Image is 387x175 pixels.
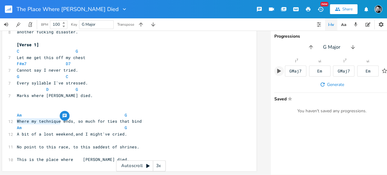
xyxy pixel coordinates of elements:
span: G [17,74,19,79]
button: Generate [317,79,346,90]
span: G [76,87,78,92]
div: Key [71,23,77,26]
span: The Place Where [PERSON_NAME] Died [17,6,119,12]
span: G [125,112,127,117]
span: Am [17,112,22,117]
span: D7 [66,61,71,66]
span: F#m7 [17,61,27,66]
span: No point to this race, to this saddest of shrines. [17,144,139,149]
div: vi [318,59,321,63]
div: Em [317,69,322,73]
div: GMaj7 [337,69,350,73]
div: 3x [153,160,164,171]
button: New [314,4,326,15]
div: Share [342,6,352,12]
div: New [320,2,328,6]
div: Em [365,69,370,73]
div: BPM [41,23,48,26]
span: Cannot say I never tried. [17,67,78,73]
img: Timothy James [374,5,382,13]
span: A bit of a lost weekend,and I might've cried. [17,131,127,136]
button: Share [330,4,357,14]
span: G [125,125,127,130]
span: [Verse 1] [17,42,39,47]
sup: 7 [296,58,298,61]
span: This is the place where [PERSON_NAME] died. [17,156,130,162]
span: C [66,74,68,79]
span: Am [17,125,22,130]
span: Saved [274,96,385,101]
span: Where my technique ends, so much for ties that bind [17,118,142,124]
sup: 7 [344,58,346,61]
span: another fucking disaster. [17,29,78,35]
span: Let me get this off my chest [17,55,85,60]
div: Autoscroll [116,160,166,171]
span: Generate [327,82,344,87]
span: Every syllable I've stressed. [17,80,88,86]
div: GMaj7 [289,69,302,73]
div: Transpose [117,23,134,26]
span: G Major [82,22,96,27]
span: G [76,48,78,54]
div: I [343,59,344,63]
span: D [46,87,49,92]
div: I [295,59,296,63]
span: G Major [323,44,340,51]
span: C [17,48,19,54]
div: vi [366,59,369,63]
span: Marks where [PERSON_NAME] died. [17,93,93,98]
